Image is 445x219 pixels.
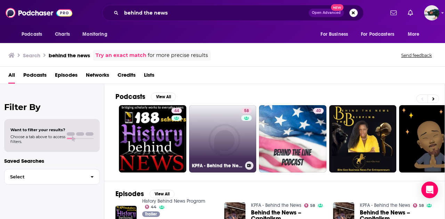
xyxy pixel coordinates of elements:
span: Monitoring [82,30,107,39]
h2: Filter By [4,102,100,112]
div: Search podcasts, credits, & more... [102,5,364,21]
a: 58 [413,203,424,208]
a: 58KPFA - Behind the News [189,105,257,172]
span: For Business [321,30,348,39]
a: Episodes [55,69,78,84]
a: Podcasts [23,69,47,84]
img: User Profile [424,5,439,20]
h3: KPFA - Behind the News [192,163,242,169]
p: Saved Searches [4,158,100,164]
a: PodcastsView All [115,92,176,101]
div: Open Intercom Messenger [421,182,438,198]
span: Charts [55,30,70,39]
span: 40 [316,108,321,115]
button: View All [151,93,176,101]
a: 40 [259,105,326,172]
span: More [408,30,420,39]
button: Select [4,169,100,185]
button: open menu [316,28,357,41]
a: Try an exact match [96,51,146,59]
span: 44 [174,108,179,115]
a: 58 [304,203,315,208]
span: Trailer [145,212,157,216]
a: Credits [118,69,136,84]
a: EpisodesView All [115,189,175,198]
button: open menu [356,28,404,41]
a: KPFA - Behind the News [251,202,301,208]
input: Search podcasts, credits, & more... [121,7,309,18]
button: Show profile menu [424,5,439,20]
span: For Podcasters [361,30,394,39]
a: 44 [145,205,157,209]
span: 58 [310,204,315,207]
a: Show notifications dropdown [388,7,399,19]
a: 44 [171,108,182,113]
span: Logged in as fsg.publicity [424,5,439,20]
a: 40 [313,108,324,113]
button: Send feedback [399,52,434,58]
h2: Podcasts [115,92,145,101]
a: All [8,69,15,84]
a: Networks [86,69,109,84]
button: open menu [403,28,428,41]
button: Open AdvancedNew [309,9,344,17]
button: View All [149,190,175,198]
a: KPFA - Behind the News [360,202,410,208]
a: Charts [50,28,74,41]
span: Want to filter your results? [10,127,65,132]
span: New [331,4,343,11]
span: 58 [244,108,249,115]
button: open menu [17,28,51,41]
span: Open Advanced [312,11,341,15]
a: Lists [144,69,154,84]
a: History Behind News Program [142,198,205,204]
h2: Episodes [115,189,144,198]
span: 58 [419,204,424,207]
a: 44 [119,105,186,172]
span: Choose a tab above to access filters. [10,134,65,144]
button: open menu [78,28,116,41]
h3: Search [23,52,40,59]
img: Podchaser - Follow, Share and Rate Podcasts [6,6,72,19]
a: 58 [241,108,252,113]
span: Podcasts [22,30,42,39]
span: Select [5,175,85,179]
span: for more precise results [148,51,208,59]
span: 44 [151,205,156,209]
h3: behind the news [49,52,90,59]
a: Show notifications dropdown [405,7,416,19]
